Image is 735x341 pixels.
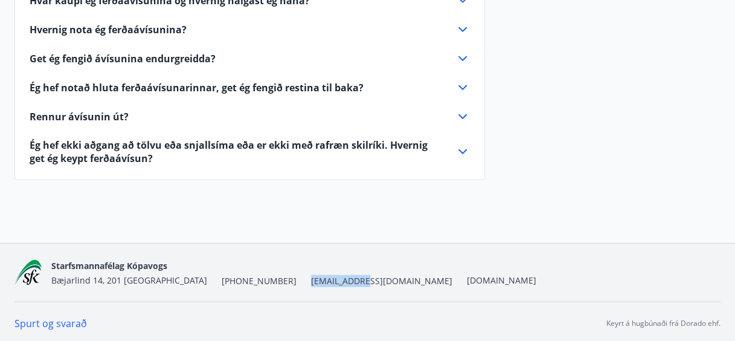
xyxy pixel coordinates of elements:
[51,274,207,286] span: Bæjarlind 14, 201 [GEOGRAPHIC_DATA]
[30,22,470,37] div: Hvernig nota ég ferðaávísunina?
[222,275,297,287] span: [PHONE_NUMBER]
[30,138,441,165] span: Ég hef ekki aðgang að tölvu eða snjallsíma eða er ekki með rafræn skilríki. Hvernig get ég keypt ...
[30,109,470,124] div: Rennur ávísunin út?
[30,138,470,165] div: Ég hef ekki aðgang að tölvu eða snjallsíma eða er ekki með rafræn skilríki. Hvernig get ég keypt ...
[30,23,187,36] span: Hvernig nota ég ferðaávísunina?
[14,260,42,286] img: x5MjQkxwhnYn6YREZUTEa9Q4KsBUeQdWGts9Dj4O.png
[30,110,129,123] span: Rennur ávísunin út?
[30,52,216,65] span: Get ég fengið ávísunina endurgreidda?
[311,275,452,287] span: [EMAIL_ADDRESS][DOMAIN_NAME]
[467,274,536,286] a: [DOMAIN_NAME]
[30,51,470,66] div: Get ég fengið ávísunina endurgreidda?
[51,260,167,271] span: Starfsmannafélag Kópavogs
[30,80,470,95] div: Ég hef notað hluta ferðaávísunarinnar, get ég fengið restina til baka?
[14,317,87,330] a: Spurt og svarað
[30,81,364,94] span: Ég hef notað hluta ferðaávísunarinnar, get ég fengið restina til baka?
[606,318,721,329] p: Keyrt á hugbúnaði frá Dorado ehf.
